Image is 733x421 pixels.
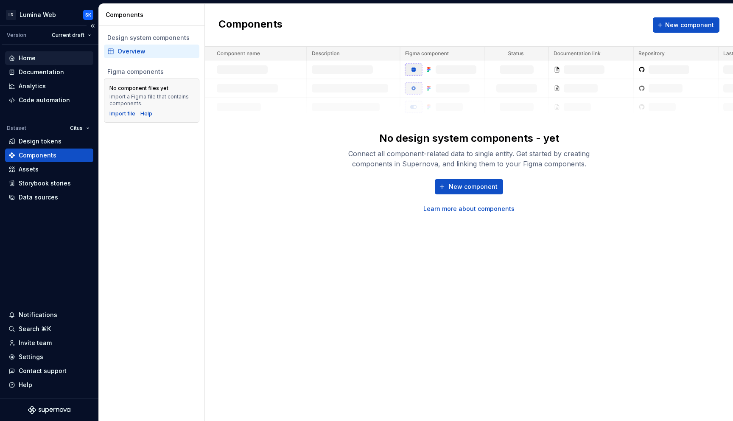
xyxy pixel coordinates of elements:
button: New component [435,179,503,194]
div: Lumina Web [20,11,56,19]
div: Components [106,11,201,19]
button: LDLumina WebSK [2,6,97,24]
div: Help [19,381,32,389]
div: Overview [118,47,196,56]
a: Settings [5,350,93,364]
a: Code automation [5,93,93,107]
div: Code automation [19,96,70,104]
a: Documentation [5,65,93,79]
div: Design system components [107,34,196,42]
div: Design tokens [19,137,62,146]
button: Collapse sidebar [87,20,98,32]
a: Components [5,149,93,162]
a: Overview [104,45,199,58]
a: Analytics [5,79,93,93]
h2: Components [218,17,283,33]
a: Storybook stories [5,177,93,190]
div: Connect all component-related data to single entity. Get started by creating components in Supern... [333,149,605,169]
button: Help [5,378,93,392]
div: LD [6,10,16,20]
div: Analytics [19,82,46,90]
button: Current draft [48,29,95,41]
div: Documentation [19,68,64,76]
span: Current draft [52,32,84,39]
a: Invite team [5,336,93,350]
span: Citus [70,125,83,132]
a: Data sources [5,191,93,204]
div: SK [85,11,91,18]
button: Search ⌘K [5,322,93,336]
div: Invite team [19,339,52,347]
a: Learn more about components [423,205,515,213]
div: Settings [19,353,43,361]
div: Search ⌘K [19,325,51,333]
div: Assets [19,165,39,174]
div: Components [19,151,56,160]
a: Assets [5,163,93,176]
div: Contact support [19,367,67,375]
div: Figma components [107,67,196,76]
div: Home [19,54,36,62]
div: Data sources [19,193,58,202]
div: Dataset [7,125,26,132]
button: Citus [66,122,93,134]
button: New component [653,17,719,33]
div: Notifications [19,311,57,319]
div: Storybook stories [19,179,71,188]
div: Version [7,32,26,39]
button: Contact support [5,364,93,378]
div: No design system components - yet [379,132,559,145]
span: New component [665,21,714,29]
div: Import a Figma file that contains components. [109,93,194,107]
a: Design tokens [5,135,93,148]
span: New component [449,182,498,191]
a: Help [140,110,152,117]
button: Notifications [5,308,93,322]
svg: Supernova Logo [28,406,70,414]
a: Home [5,51,93,65]
button: Import file [109,110,135,117]
div: No component files yet [109,85,168,92]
